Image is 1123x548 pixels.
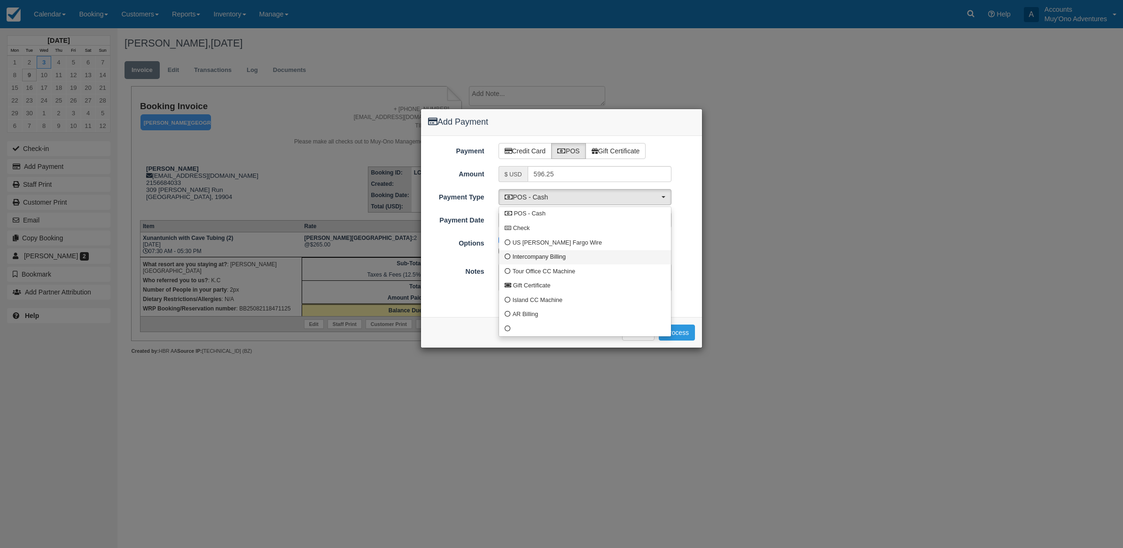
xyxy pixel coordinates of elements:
label: Amount [421,166,491,179]
span: POS - Cash [505,192,660,202]
label: Payment Type [421,189,491,202]
span: Tour Office CC Machine [513,268,575,276]
label: Payment [421,143,491,156]
span: POS - Cash [514,210,546,218]
span: Gift Certificate [513,282,551,290]
span: Check [513,224,530,233]
h4: Add Payment [428,116,695,128]
span: AR Billing [513,310,538,319]
button: POS - Cash [499,189,672,205]
span: Island CC Machine [513,296,562,305]
label: Gift Certificate [585,143,646,159]
small: $ USD [505,171,522,178]
label: Payment Date [421,212,491,225]
span: Intercompany Billing [513,253,566,262]
button: Process [659,325,695,341]
input: Valid amount required. [528,166,672,182]
label: Notes [421,263,491,277]
span: US [PERSON_NAME] Fargo Wire [513,239,602,247]
label: Credit Card [499,143,552,159]
label: POS [551,143,586,159]
label: Options [421,235,491,248]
